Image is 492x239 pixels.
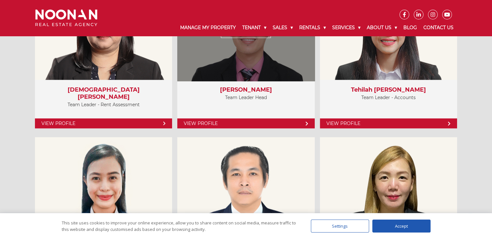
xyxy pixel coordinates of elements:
[326,94,451,102] p: Team Leader - Accounts
[320,119,457,129] a: View Profile
[177,19,239,36] a: Manage My Property
[62,220,298,233] div: This site uses cookies to improve your online experience, allow you to share content on social me...
[41,86,166,100] h3: [DEMOGRAPHIC_DATA] [PERSON_NAME]
[329,19,364,36] a: Services
[326,86,451,94] h3: Tehilah [PERSON_NAME]
[184,94,308,102] p: Team Leader Head
[177,119,314,129] a: View Profile
[35,9,97,27] img: Noonan Real Estate Agency
[269,19,296,36] a: Sales
[420,19,457,36] a: Contact Us
[372,220,431,233] div: Accept
[239,19,269,36] a: Tenant
[184,86,308,94] h3: [PERSON_NAME]
[400,19,420,36] a: Blog
[311,220,369,233] div: Settings
[41,101,166,109] p: Team Leader - Rent Assessment
[35,119,172,129] a: View Profile
[364,19,400,36] a: About Us
[296,19,329,36] a: Rentals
